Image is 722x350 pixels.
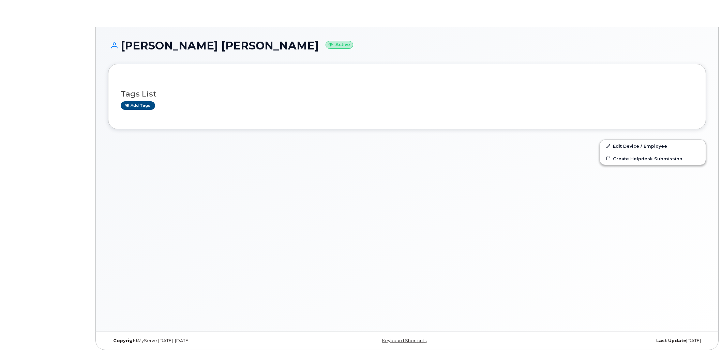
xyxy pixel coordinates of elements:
[121,90,693,98] h3: Tags List
[326,41,353,49] small: Active
[656,338,686,343] strong: Last Update
[507,338,706,344] div: [DATE]
[600,152,706,165] a: Create Helpdesk Submission
[600,140,706,152] a: Edit Device / Employee
[382,338,426,343] a: Keyboard Shortcuts
[113,338,138,343] strong: Copyright
[108,338,307,344] div: MyServe [DATE]–[DATE]
[108,40,706,52] h1: [PERSON_NAME] [PERSON_NAME]
[121,101,155,110] a: Add tags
